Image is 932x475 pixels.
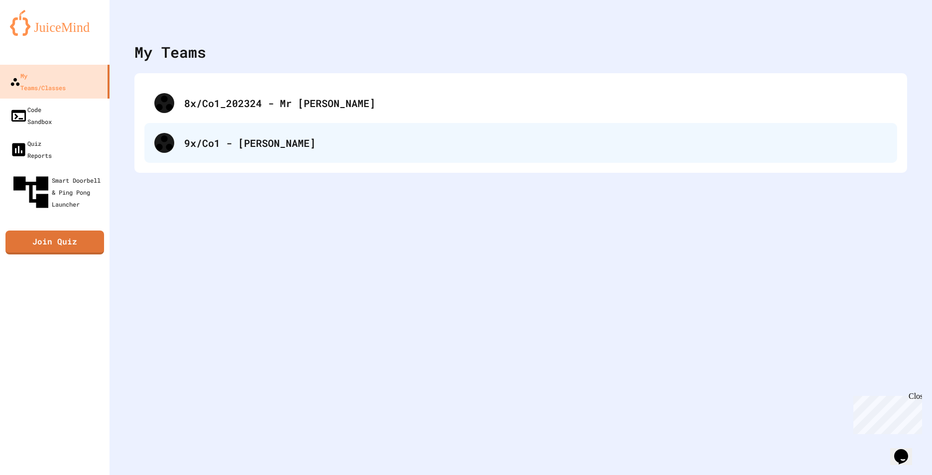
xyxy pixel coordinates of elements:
[10,137,52,161] div: Quiz Reports
[890,435,922,465] iframe: chat widget
[184,96,887,111] div: 8x/Co1_202324 - Mr [PERSON_NAME]
[5,231,104,254] a: Join Quiz
[10,10,100,36] img: logo-orange.svg
[144,123,897,163] div: 9x/Co1 - [PERSON_NAME]
[849,392,922,434] iframe: chat widget
[184,135,887,150] div: 9x/Co1 - [PERSON_NAME]
[10,70,66,94] div: My Teams/Classes
[134,41,206,63] div: My Teams
[144,83,897,123] div: 8x/Co1_202324 - Mr [PERSON_NAME]
[4,4,69,63] div: Chat with us now!Close
[10,104,52,127] div: Code Sandbox
[10,171,106,213] div: Smart Doorbell & Ping Pong Launcher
